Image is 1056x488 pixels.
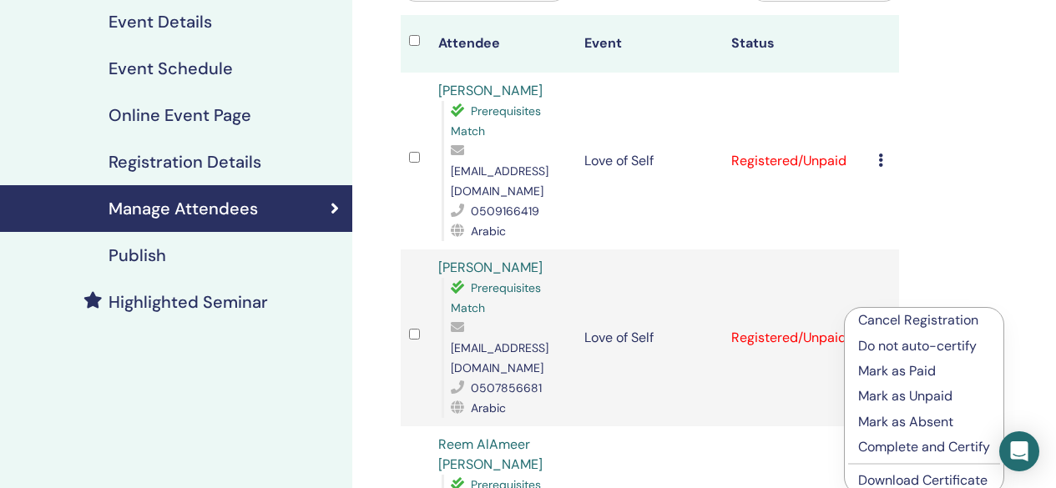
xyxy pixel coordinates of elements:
th: Attendee [430,15,577,73]
p: Mark as Absent [858,412,990,432]
a: [PERSON_NAME] [438,82,543,99]
p: Mark as Unpaid [858,386,990,406]
span: Arabic [471,400,506,415]
th: Status [723,15,870,73]
a: Reem AlAmeer [PERSON_NAME] [438,435,543,473]
th: Event [576,15,723,73]
span: 0507856681 [471,380,542,395]
td: Love of Self [576,249,723,426]
h4: Manage Attendees [109,199,258,219]
p: Mark as Paid [858,361,990,381]
div: Open Intercom Messenger [999,431,1039,471]
td: Love of Self [576,73,723,249]
p: Cancel Registration [858,310,990,330]
span: 0509166419 [471,204,539,219]
h4: Publish [109,245,166,265]
span: [EMAIL_ADDRESS][DOMAIN_NAME] [451,340,548,375]
p: Complete and Certify [858,437,990,457]
h4: Highlighted Seminar [109,292,268,312]
span: Prerequisites Match [451,280,541,315]
h4: Event Schedule [109,58,233,78]
span: Arabic [471,224,506,239]
span: [EMAIL_ADDRESS][DOMAIN_NAME] [451,164,548,199]
span: Prerequisites Match [451,103,541,138]
h4: Event Details [109,12,212,32]
a: [PERSON_NAME] [438,259,543,276]
h4: Registration Details [109,152,261,172]
p: Do not auto-certify [858,336,990,356]
h4: Online Event Page [109,105,251,125]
